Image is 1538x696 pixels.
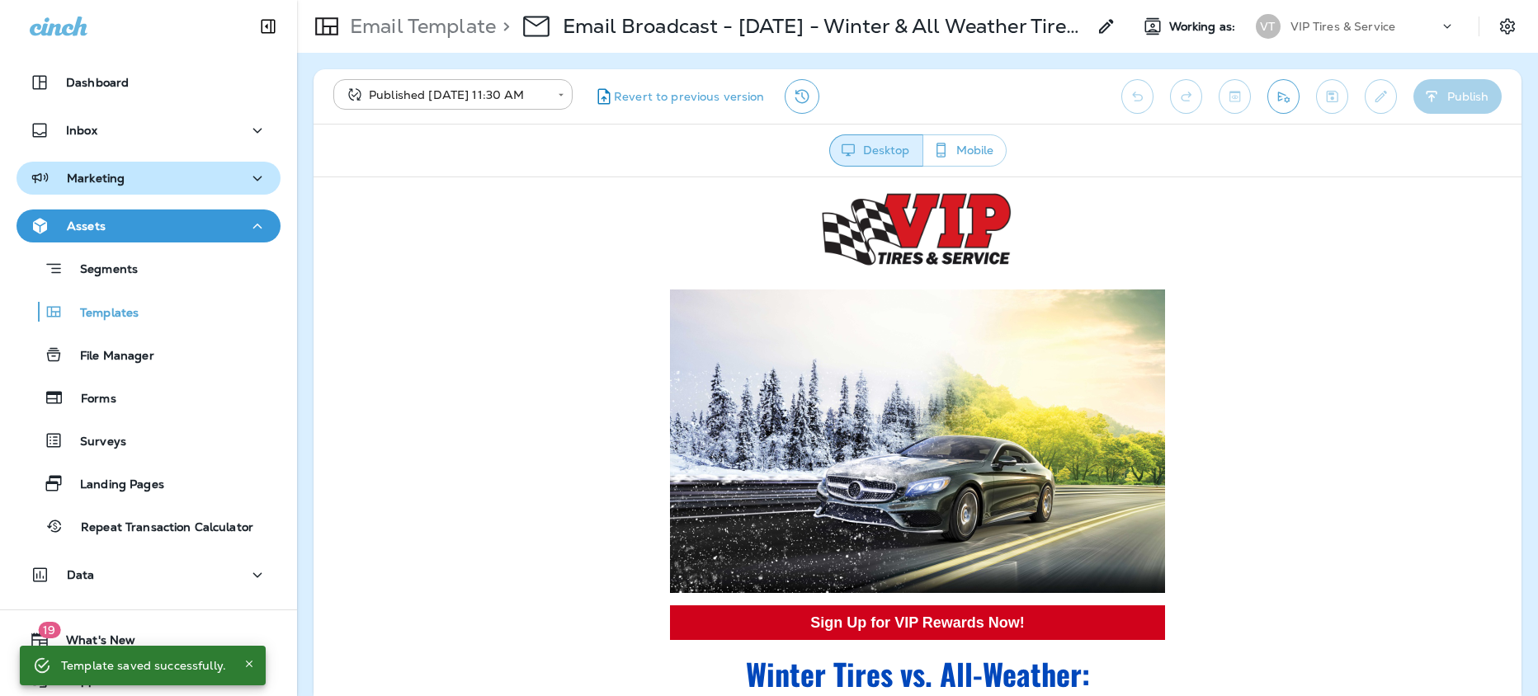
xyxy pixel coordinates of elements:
[67,219,106,233] p: Assets
[432,474,776,518] span: Winter Tires vs. All-Weather:
[17,423,281,458] button: Surveys
[64,392,116,407] p: Forms
[1290,20,1396,33] p: VIP Tires & Service
[64,520,253,536] p: Repeat Transaction Calculator
[922,134,1007,167] button: Mobile
[1169,20,1239,34] span: Working as:
[61,651,226,680] div: Template saved successfully.
[17,251,281,286] button: Segments
[64,477,164,493] p: Landing Pages
[64,306,139,322] p: Templates
[17,66,281,99] button: Dashboard
[245,10,291,43] button: Collapse Sidebar
[501,8,707,96] img: VIP-Logo-Cinch.png
[17,466,281,501] button: Landing Pages
[1256,14,1281,39] div: VT
[614,89,765,105] span: Revert to previous version
[17,337,281,372] button: File Manager
[64,262,138,279] p: Segments
[345,87,546,103] div: Published [DATE] 11:30 AM
[17,294,281,329] button: Templates
[64,349,154,364] p: File Manager
[356,112,852,416] img: winterization-web.jpg
[563,14,1086,39] div: Email Broadcast - Oct 1 2025 - Winter & All Weather Tires, Rebates, Financing - Unenrolled
[17,623,281,656] button: 19What's New
[497,437,711,454] strong: Sign Up for VIP Rewards Now!
[17,114,281,147] button: Inbox
[17,209,281,242] button: Assets
[239,654,259,674] button: Close
[785,79,819,114] button: View Changelog
[1267,79,1300,114] button: Send test email
[67,568,95,581] p: Data
[17,509,281,543] button: Repeat Transaction Calculator
[64,435,126,450] p: Surveys
[50,633,135,653] span: What's New
[67,172,125,185] p: Marketing
[17,663,281,696] button: Support
[487,515,722,553] span: Which Is Right for You?
[1493,12,1522,41] button: Settings
[38,622,60,638] span: 19
[66,76,129,89] p: Dashboard
[829,134,923,167] button: Desktop
[343,14,496,39] p: Email Template
[17,380,281,415] button: Forms
[496,14,510,39] p: >
[66,124,97,137] p: Inbox
[17,162,281,195] button: Marketing
[586,79,771,114] button: Revert to previous version
[563,14,1086,39] p: Email Broadcast - [DATE] - Winter & All Weather Tires, Rebates, Financing - Unenrolled
[356,428,852,463] a: Sign Up for VIP Rewards Now!
[17,558,281,591] button: Data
